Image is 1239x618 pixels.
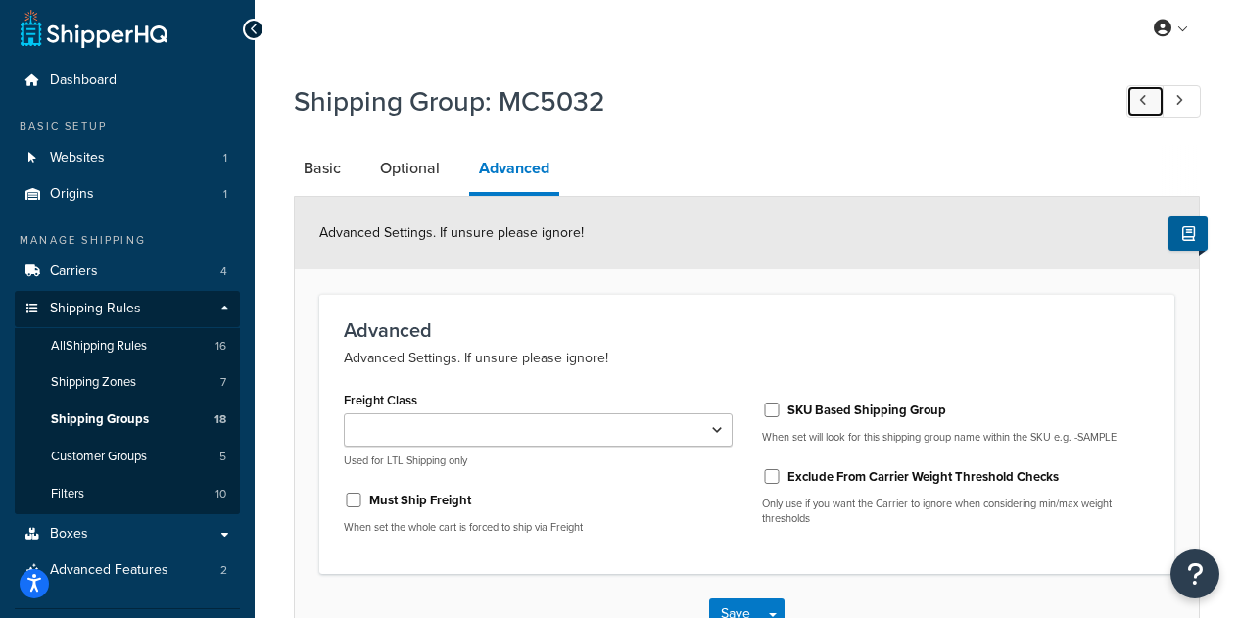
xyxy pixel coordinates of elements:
p: Only use if you want the Carrier to ignore when considering min/max weight thresholds [762,497,1151,527]
a: Filters10 [15,476,240,512]
span: 1 [223,186,227,203]
div: Manage Shipping [15,232,240,249]
span: Dashboard [50,72,117,89]
label: Exclude From Carrier Weight Threshold Checks [787,468,1059,486]
a: Boxes [15,516,240,552]
a: AllShipping Rules16 [15,328,240,364]
span: Advanced Settings. If unsure please ignore! [319,222,584,243]
span: Shipping Zones [51,374,136,391]
span: Boxes [50,526,88,543]
a: Shipping Groups18 [15,402,240,438]
li: Carriers [15,254,240,290]
label: Freight Class [344,393,417,407]
span: Shipping Groups [51,411,149,428]
span: Advanced Features [50,562,168,579]
li: Shipping Rules [15,291,240,514]
a: Shipping Rules [15,291,240,327]
a: Advanced Features2 [15,552,240,589]
h1: Shipping Group: MC5032 [294,82,1090,120]
a: Advanced [469,145,559,196]
h3: Advanced [344,319,1150,341]
p: Used for LTL Shipping only [344,453,733,468]
li: Shipping Zones [15,364,240,401]
p: When set the whole cart is forced to ship via Freight [344,520,733,535]
a: Websites1 [15,140,240,176]
span: 1 [223,150,227,166]
button: Show Help Docs [1168,216,1208,251]
p: Advanced Settings. If unsure please ignore! [344,347,1150,370]
li: Shipping Groups [15,402,240,438]
li: Customer Groups [15,439,240,475]
span: 10 [215,486,226,502]
a: Customer Groups5 [15,439,240,475]
span: Origins [50,186,94,203]
li: Origins [15,176,240,213]
span: 4 [220,263,227,280]
span: Carriers [50,263,98,280]
a: Optional [370,145,450,192]
li: Filters [15,476,240,512]
label: Must Ship Freight [369,492,471,509]
span: 16 [215,338,226,355]
span: 2 [220,562,227,579]
span: All Shipping Rules [51,338,147,355]
a: Carriers4 [15,254,240,290]
span: Filters [51,486,84,502]
span: Shipping Rules [50,301,141,317]
a: Basic [294,145,351,192]
a: Next Record [1163,85,1201,118]
div: Basic Setup [15,119,240,135]
li: Advanced Features [15,552,240,589]
a: Dashboard [15,63,240,99]
span: Customer Groups [51,449,147,465]
span: 5 [219,449,226,465]
p: When set will look for this shipping group name within the SKU e.g. -SAMPLE [762,430,1151,445]
label: SKU Based Shipping Group [787,402,946,419]
span: 7 [220,374,226,391]
a: Origins1 [15,176,240,213]
button: Open Resource Center [1170,549,1219,598]
span: Websites [50,150,105,166]
a: Previous Record [1126,85,1165,118]
li: Websites [15,140,240,176]
span: 18 [214,411,226,428]
a: Shipping Zones7 [15,364,240,401]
